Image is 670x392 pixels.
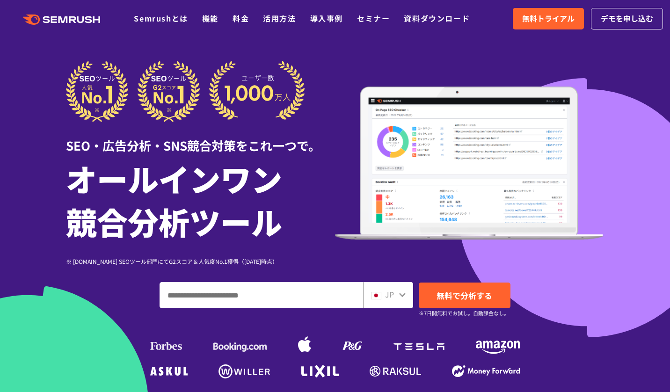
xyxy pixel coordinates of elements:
[134,13,188,24] a: Semrushとは
[66,122,335,154] div: SEO・広告分析・SNS競合対策をこれ一つで。
[263,13,296,24] a: 活用方法
[202,13,218,24] a: 機能
[522,13,575,25] span: 無料トライアル
[419,309,509,318] small: ※7日間無料でお試し。自動課金なし。
[160,283,363,308] input: ドメイン、キーワードまたはURLを入力してください
[357,13,390,24] a: セミナー
[591,8,663,29] a: デモを申し込む
[419,283,510,308] a: 無料で分析する
[385,289,394,300] span: JP
[233,13,249,24] a: 料金
[66,257,335,266] div: ※ [DOMAIN_NAME] SEOツール部門にてG2スコア＆人気度No.1獲得（[DATE]時点）
[66,157,335,243] h1: オールインワン 競合分析ツール
[404,13,470,24] a: 資料ダウンロード
[601,13,653,25] span: デモを申し込む
[310,13,343,24] a: 導入事例
[513,8,584,29] a: 無料トライアル
[437,290,492,301] span: 無料で分析する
